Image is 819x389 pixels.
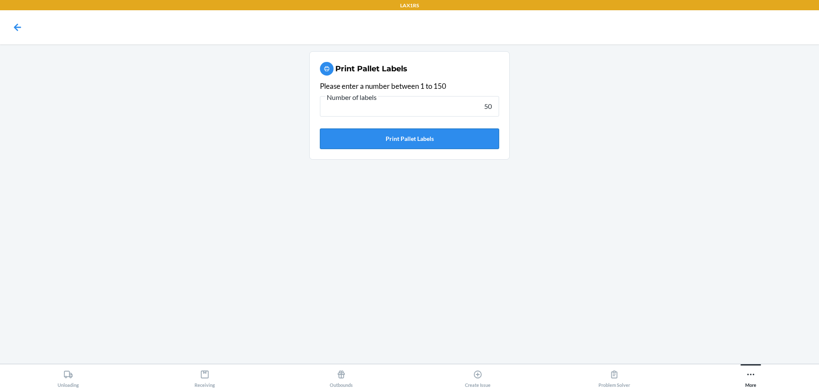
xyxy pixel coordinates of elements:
[409,364,546,388] button: Create Issue
[320,96,499,117] input: Number of labels
[682,364,819,388] button: More
[546,364,682,388] button: Problem Solver
[320,81,499,92] div: Please enter a number between 1 to 150
[598,366,630,388] div: Problem Solver
[330,366,353,388] div: Outbounds
[195,366,215,388] div: Receiving
[325,93,378,102] span: Number of labels
[320,129,499,149] button: Print Pallet Labels
[745,366,756,388] div: More
[465,366,491,388] div: Create Issue
[400,2,419,9] p: LAX1RS
[58,366,79,388] div: Unloading
[273,364,409,388] button: Outbounds
[136,364,273,388] button: Receiving
[335,63,407,74] h2: Print Pallet Labels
